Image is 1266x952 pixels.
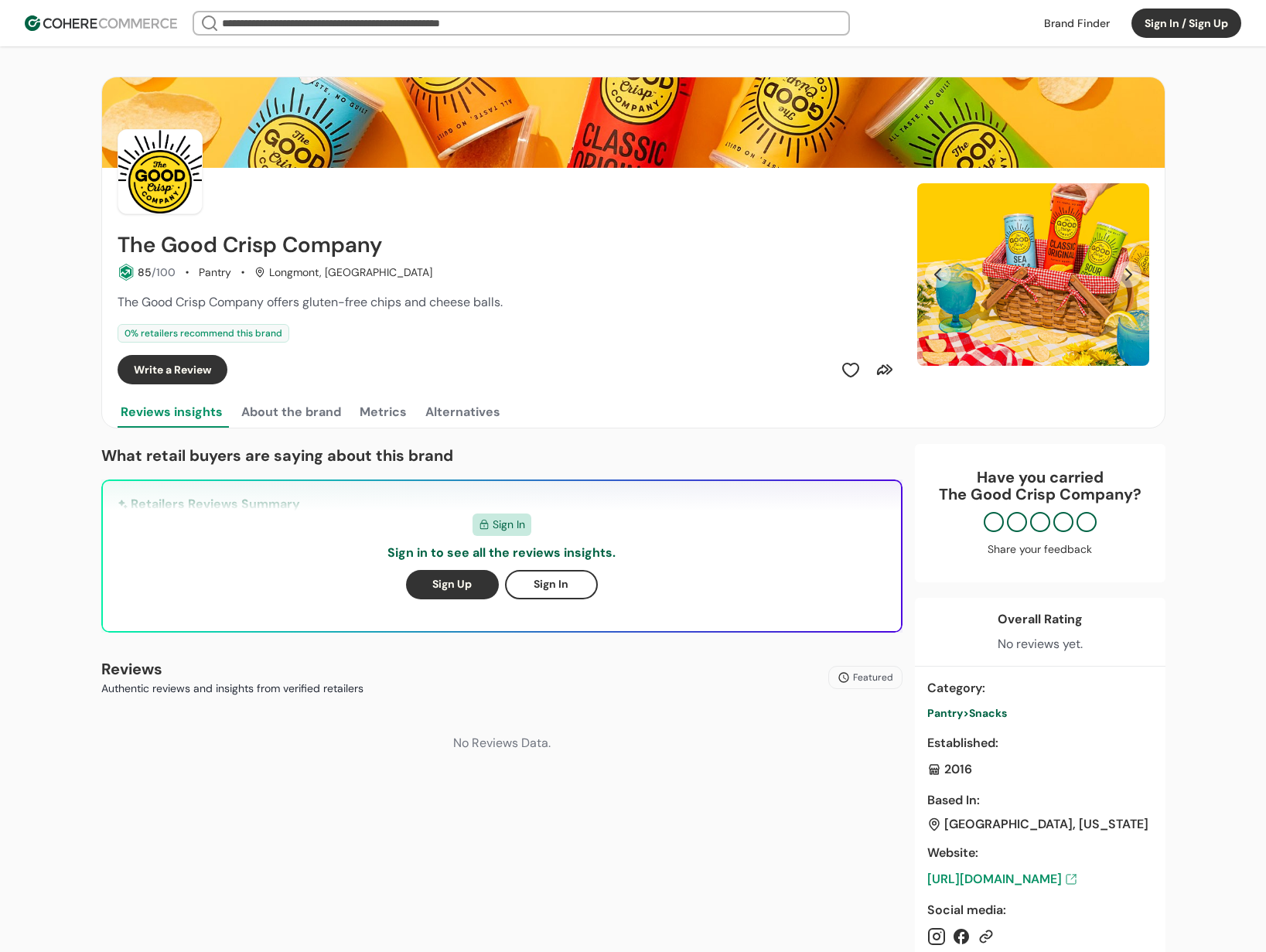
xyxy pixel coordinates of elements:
div: Carousel [917,183,1149,366]
div: No reviews yet. [998,635,1083,653]
img: Slide 0 [917,183,1149,366]
span: Snacks [969,706,1007,720]
div: Share your feedback [930,541,1150,558]
img: Cohere Logo [25,15,177,31]
span: Sign In [493,517,525,533]
button: Metrics [357,397,410,428]
div: Website : [927,844,1153,862]
div: 0 % retailers recommend this brand [118,324,289,343]
p: Sign in to see all the reviews insights. [387,544,616,562]
button: About the brand [238,397,344,428]
span: The Good Crisp Company offers gluten-free chips and cheese balls. [118,294,503,310]
span: 85 [138,265,152,279]
p: Authentic reviews and insights from verified retailers [101,681,363,697]
button: Write a Review [118,355,227,384]
div: Social media : [927,901,1153,920]
span: /100 [152,265,176,279]
div: Based In : [927,791,1153,810]
h2: The Good Crisp Company [118,233,382,258]
img: Brand Photo [118,129,203,214]
div: Have you carried [930,469,1150,503]
div: No Reviews Data. [101,709,903,777]
button: Sign Up [406,570,499,599]
b: Reviews [101,659,162,679]
span: Pantry [927,706,963,720]
button: Sign In [505,570,598,599]
button: Alternatives [422,397,503,428]
span: > [963,706,969,720]
div: [GEOGRAPHIC_DATA], [US_STATE] [944,817,1148,831]
p: The Good Crisp Company ? [930,486,1150,503]
div: Category : [927,679,1153,698]
div: Overall Rating [998,610,1083,629]
img: Brand cover image [102,77,1165,168]
button: Previous Slide [925,261,951,288]
div: 2016 [927,760,1153,779]
span: Featured [853,670,893,684]
a: [URL][DOMAIN_NAME] [927,870,1153,889]
button: Reviews insights [118,397,226,428]
button: Sign In / Sign Up [1131,9,1241,38]
p: What retail buyers are saying about this brand [101,444,903,467]
div: Established : [927,734,1153,752]
div: Pantry [199,264,231,281]
div: Longmont, [GEOGRAPHIC_DATA] [254,264,432,281]
a: Pantry>Snacks [927,705,1153,722]
button: Next Slide [1115,261,1141,288]
div: Slide 1 [917,183,1149,366]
